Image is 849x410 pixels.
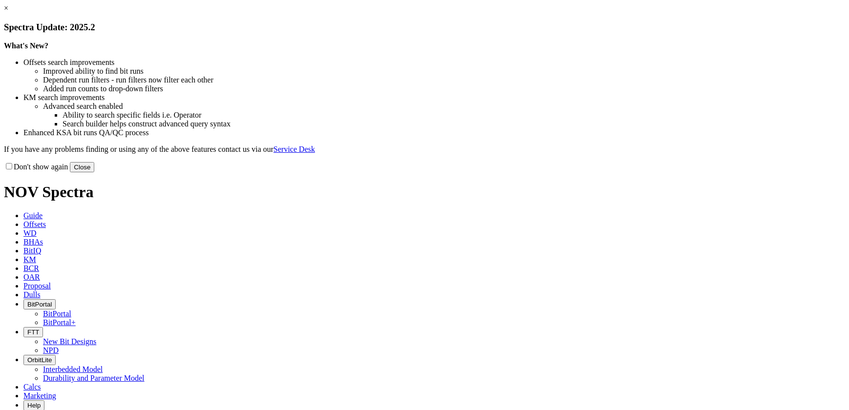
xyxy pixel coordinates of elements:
a: Durability and Parameter Model [43,374,145,382]
span: BitPortal [27,301,52,308]
strong: What's New? [4,41,48,50]
span: FTT [27,328,39,336]
li: KM search improvements [23,93,845,102]
a: Service Desk [274,145,315,153]
span: WD [23,229,37,237]
a: × [4,4,8,12]
li: Improved ability to find bit runs [43,67,845,76]
button: Close [70,162,94,172]
li: Added run counts to drop-down filters [43,84,845,93]
h1: NOV Spectra [4,183,845,201]
a: New Bit Designs [43,337,96,346]
span: Help [27,402,41,409]
span: BitIQ [23,246,41,255]
span: OAR [23,273,40,281]
span: BHAs [23,238,43,246]
h3: Spectra Update: 2025.2 [4,22,845,33]
span: OrbitLite [27,356,52,364]
span: Marketing [23,391,56,400]
li: Enhanced KSA bit runs QA/QC process [23,128,845,137]
input: Don't show again [6,163,12,169]
span: Guide [23,211,42,220]
span: Calcs [23,383,41,391]
span: Dulls [23,290,41,299]
a: BitPortal+ [43,318,76,327]
span: BCR [23,264,39,272]
a: Interbedded Model [43,365,103,373]
span: KM [23,255,36,264]
span: Proposal [23,282,51,290]
span: Offsets [23,220,46,228]
li: Search builder helps construct advanced query syntax [63,120,845,128]
p: If you have any problems finding or using any of the above features contact us via our [4,145,845,154]
li: Offsets search improvements [23,58,845,67]
label: Don't show again [4,163,68,171]
li: Advanced search enabled [43,102,845,111]
a: BitPortal [43,309,71,318]
a: NPD [43,346,59,354]
li: Ability to search specific fields i.e. Operator [63,111,845,120]
li: Dependent run filters - run filters now filter each other [43,76,845,84]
